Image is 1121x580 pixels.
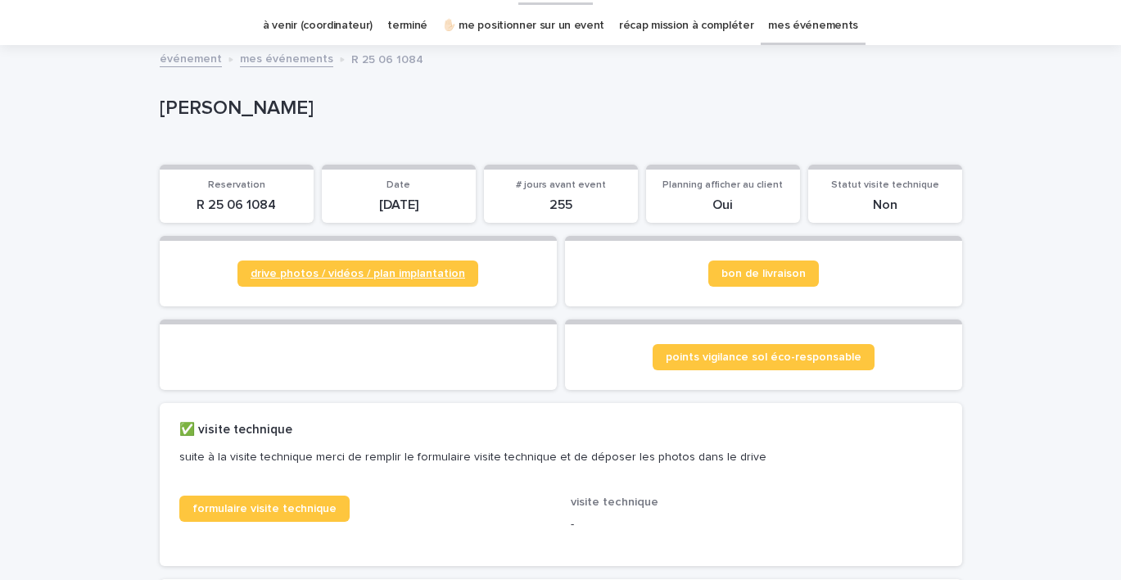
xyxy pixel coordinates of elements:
span: drive photos / vidéos / plan implantation [251,268,465,279]
a: récap mission à compléter [619,7,753,45]
span: # jours avant event [516,180,606,190]
a: mes événements [240,48,333,67]
a: mes événements [768,7,858,45]
span: Planning afficher au client [662,180,783,190]
h2: ✅ visite technique [179,423,292,437]
a: bon de livraison [708,261,819,287]
span: visite technique [571,496,658,508]
a: à venir (coordinateur) [263,7,373,45]
p: 255 [494,197,628,213]
p: [PERSON_NAME] [160,97,956,120]
p: R 25 06 1084 [351,49,423,67]
a: points vigilance sol éco-responsable [653,344,875,370]
p: suite à la visite technique merci de remplir le formulaire visite technique et de déposer les pho... [179,450,936,464]
span: bon de livraison [721,268,806,279]
p: R 25 06 1084 [170,197,304,213]
span: Reservation [208,180,265,190]
a: événement [160,48,222,67]
p: Non [818,197,952,213]
p: Oui [656,197,790,213]
span: Date [386,180,410,190]
a: drive photos / vidéos / plan implantation [237,261,478,287]
span: points vigilance sol éco-responsable [666,351,861,363]
p: - [571,516,942,533]
a: ✋🏻 me positionner sur un event [442,7,604,45]
span: Statut visite technique [831,180,939,190]
span: formulaire visite technique [192,503,337,514]
a: terminé [387,7,427,45]
p: [DATE] [332,197,466,213]
a: formulaire visite technique [179,496,350,522]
